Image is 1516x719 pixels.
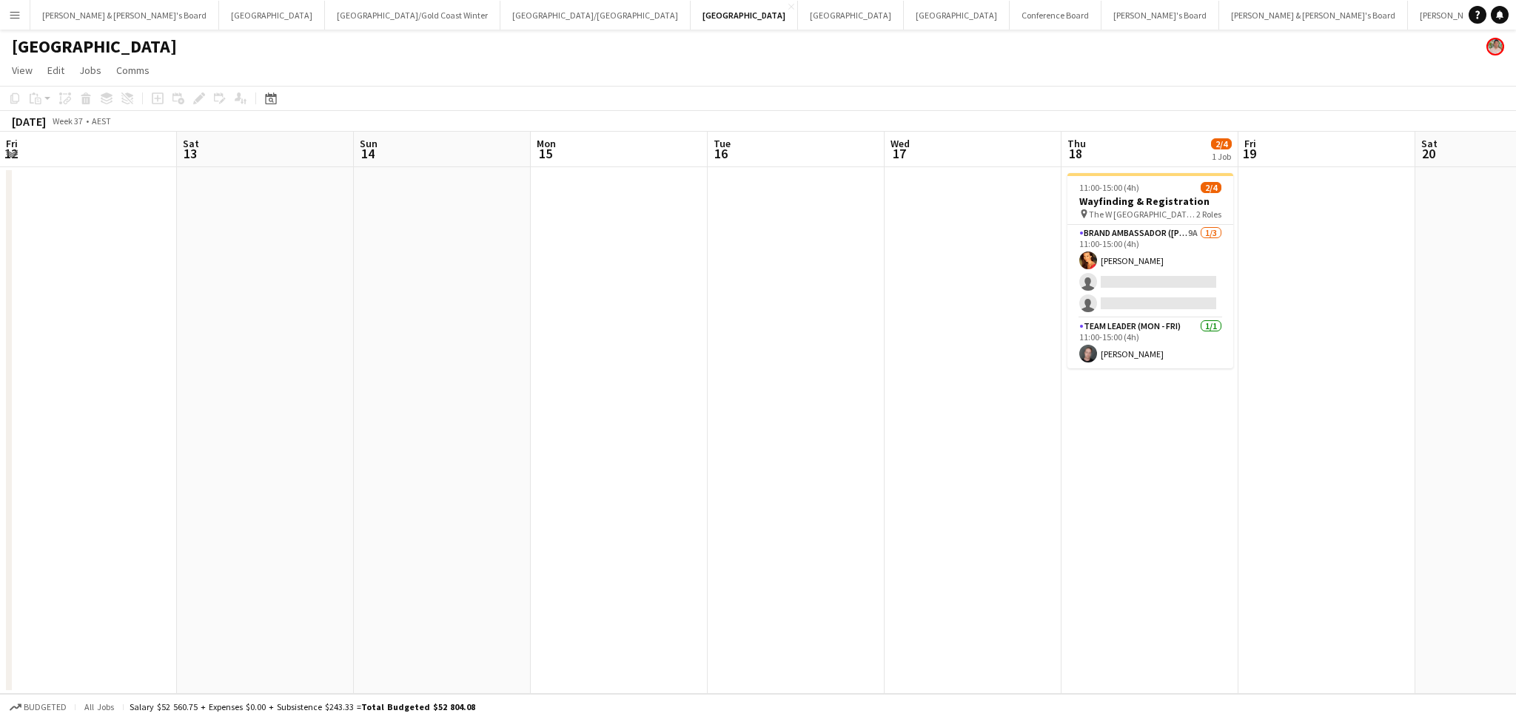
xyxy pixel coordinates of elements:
button: [PERSON_NAME] & [PERSON_NAME]'s Board [30,1,219,30]
button: [GEOGRAPHIC_DATA]/Gold Coast Winter [325,1,500,30]
span: All jobs [81,701,117,712]
button: [PERSON_NAME]'s Board [1101,1,1219,30]
button: [GEOGRAPHIC_DATA] [904,1,1010,30]
button: [GEOGRAPHIC_DATA] [219,1,325,30]
div: Salary $52 560.75 + Expenses $0.00 + Subsistence $243.33 = [130,701,475,712]
button: Budgeted [7,699,69,715]
button: [GEOGRAPHIC_DATA] [691,1,798,30]
button: Conference Board [1010,1,1101,30]
button: [GEOGRAPHIC_DATA]/[GEOGRAPHIC_DATA] [500,1,691,30]
span: Budgeted [24,702,67,712]
span: Total Budgeted $52 804.08 [361,701,475,712]
button: [PERSON_NAME] & [PERSON_NAME]'s Board [1219,1,1408,30]
app-user-avatar: Arrence Torres [1486,38,1504,55]
button: [GEOGRAPHIC_DATA] [798,1,904,30]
